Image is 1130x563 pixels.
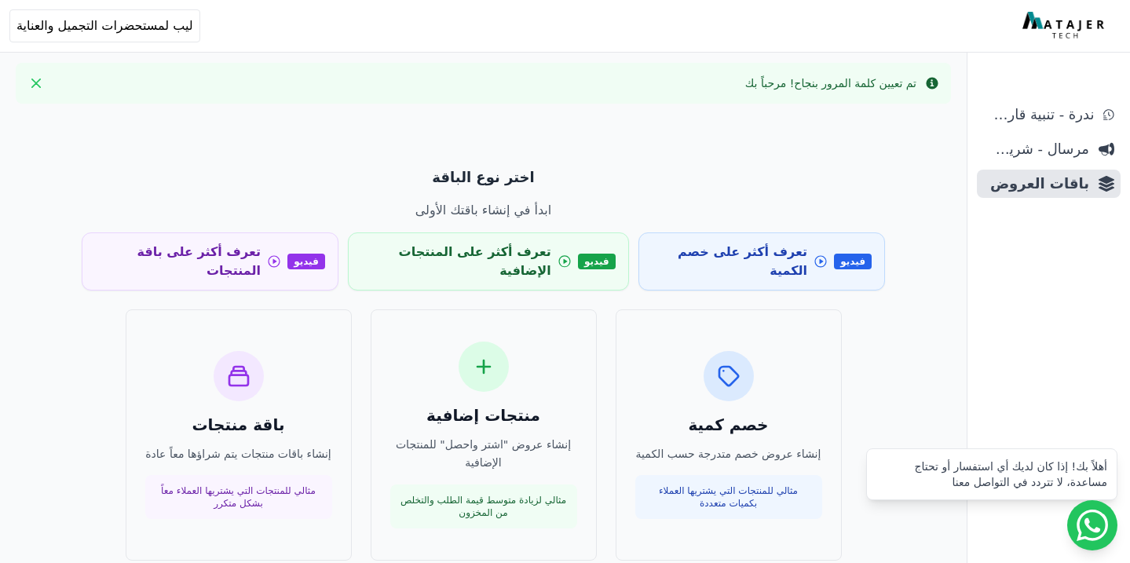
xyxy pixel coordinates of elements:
span: تعرف أكثر على المنتجات الإضافية [361,243,551,280]
span: فيديو [834,254,872,269]
button: Close [24,71,49,96]
span: فيديو [578,254,616,269]
span: فيديو [287,254,325,269]
button: ليب لمستحضرات التجميل والعناية [9,9,200,42]
span: تعرف أكثر على خصم الكمية [652,243,807,280]
div: أهلاً بك! إذا كان لديك أي استفسار أو تحتاج مساعدة، لا تتردد في التواصل معنا [876,459,1107,490]
h3: منتجات إضافية [390,404,577,426]
a: فيديو تعرف أكثر على باقة المنتجات [82,232,338,291]
span: ندرة - تنبية قارب علي النفاذ [983,104,1094,126]
p: ابدأ في إنشاء باقتك الأولى [82,201,885,220]
a: فيديو تعرف أكثر على خصم الكمية [638,232,885,291]
div: تم تعيين كلمة المرور بنجاح! مرحباً بك [745,75,916,91]
h3: باقة منتجات [145,414,332,436]
p: اختر نوع الباقة [82,166,885,188]
span: مرسال - شريط دعاية [983,138,1089,160]
p: إنشاء عروض "اشتر واحصل" للمنتجات الإضافية [390,436,577,472]
p: مثالي للمنتجات التي يشتريها العملاء بكميات متعددة [645,484,813,510]
img: MatajerTech Logo [1022,12,1108,40]
span: ليب لمستحضرات التجميل والعناية [16,16,193,35]
p: مثالي لزيادة متوسط قيمة الطلب والتخلص من المخزون [400,494,568,519]
p: إنشاء عروض خصم متدرجة حسب الكمية [635,445,822,463]
span: تعرف أكثر على باقة المنتجات [95,243,261,280]
p: مثالي للمنتجات التي يشتريها العملاء معاً بشكل متكرر [155,484,323,510]
a: فيديو تعرف أكثر على المنتجات الإضافية [348,232,629,291]
span: باقات العروض [983,173,1089,195]
p: إنشاء باقات منتجات يتم شراؤها معاً عادة [145,445,332,463]
h3: خصم كمية [635,414,822,436]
